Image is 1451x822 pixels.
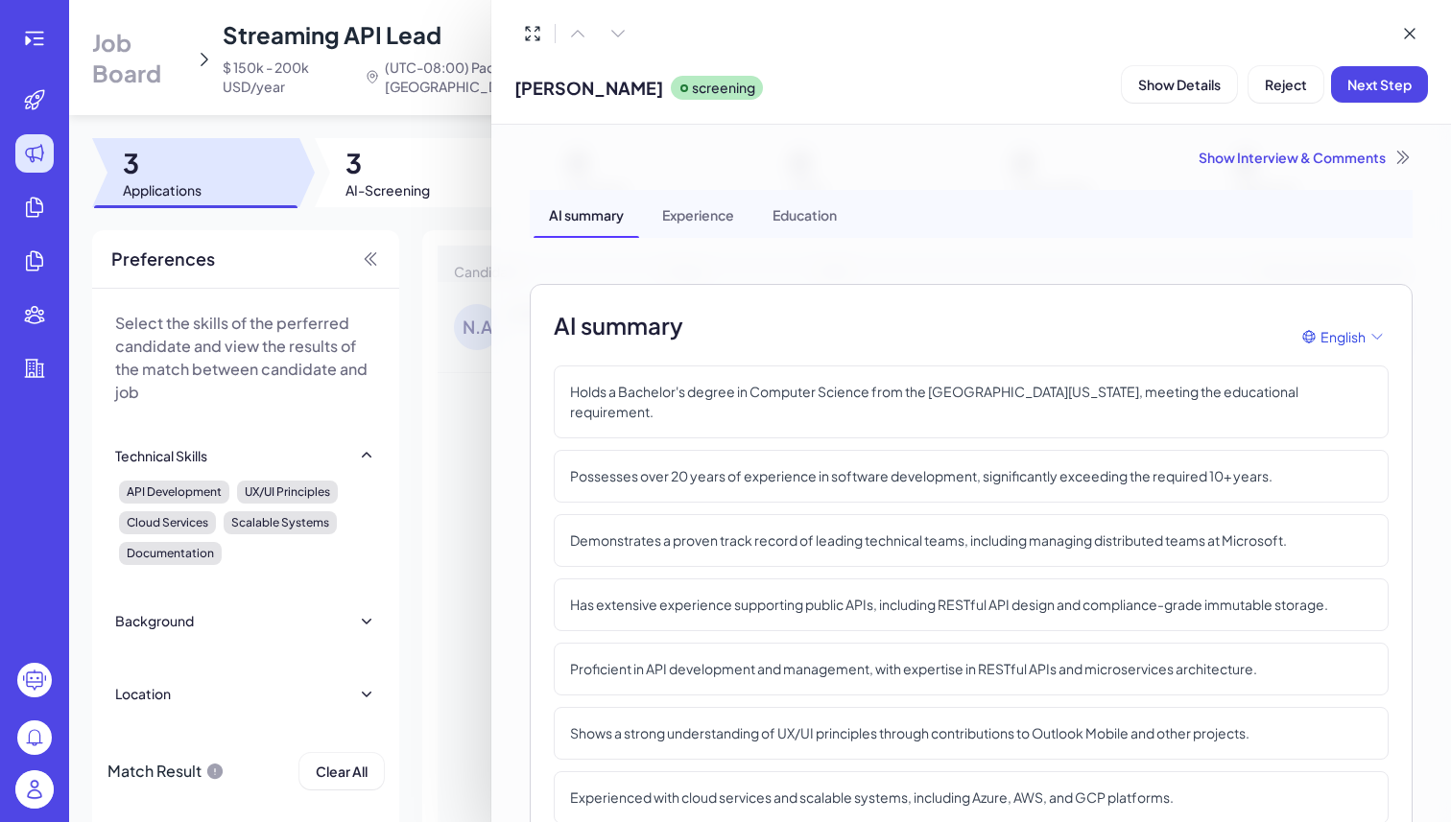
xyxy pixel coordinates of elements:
[1265,76,1307,93] span: Reject
[1320,327,1366,347] span: English
[570,382,1372,422] p: Holds a Bachelor's degree in Computer Science from the [GEOGRAPHIC_DATA][US_STATE], meeting the e...
[1249,66,1323,103] button: Reject
[1138,76,1221,93] span: Show Details
[1122,66,1237,103] button: Show Details
[1347,76,1412,93] span: Next Step
[514,75,663,101] span: [PERSON_NAME]
[757,190,852,238] div: Education
[570,723,1372,743] p: Shows a strong understanding of UX/UI principles through contributions to Outlook Mobile and othe...
[1331,66,1428,103] button: Next Step
[692,78,755,98] p: screening
[554,308,683,342] h2: AI summary
[530,148,1413,167] div: Show Interview & Comments
[534,190,639,238] div: AI summary
[570,530,1372,551] p: Demonstrates a proven track record of leading technical teams, including managing distributed tea...
[570,466,1372,486] p: Possesses over 20 years of experience in software development, significantly exceeding the requir...
[570,787,1372,808] p: Experienced with cloud services and scalable systems, including Azure, AWS, and GCP platforms.
[647,190,749,238] div: Experience
[570,659,1372,679] p: Proficient in API development and management, with expertise in RESTful APIs and microservices ar...
[570,595,1372,615] p: Has extensive experience supporting public APIs, including RESTful API design and compliance-grad...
